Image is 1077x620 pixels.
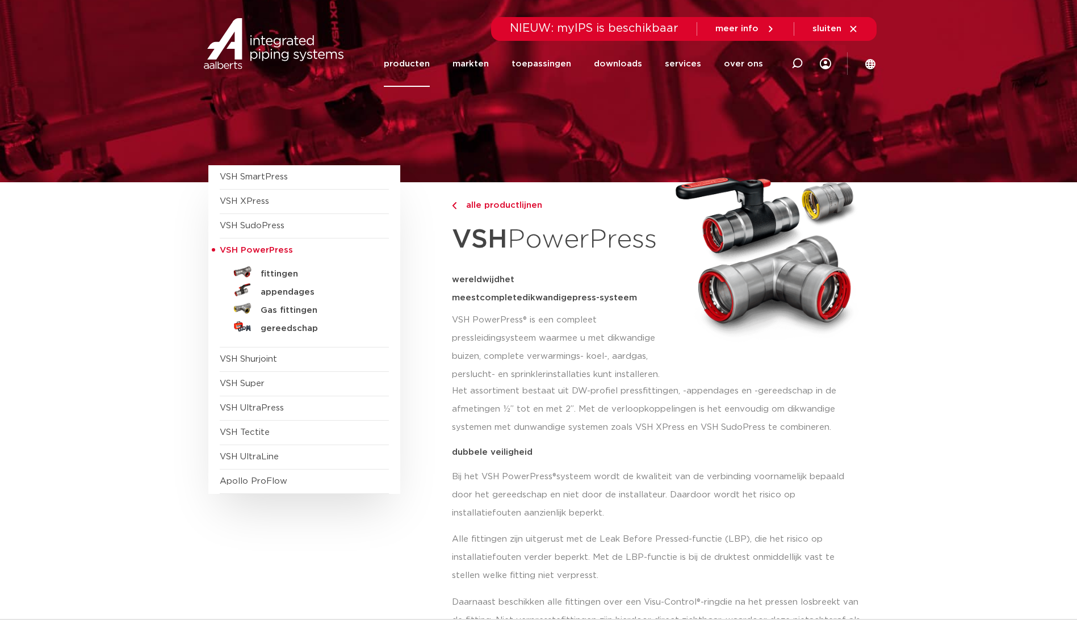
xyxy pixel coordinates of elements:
p: VSH PowerPress® is een compleet pressleidingsysteem waarmee u met dikwandige buizen, complete ver... [452,311,665,384]
p: Alle fittingen zijn uitgerust met de Leak Before Pressed-functie (LBP), die het risico op install... [452,530,862,585]
span: meer info [715,24,758,33]
span: VSH PowerPress [220,246,293,254]
h5: fittingen [261,269,373,279]
a: over ons [724,41,763,87]
a: downloads [594,41,642,87]
a: VSH UltraPress [220,404,284,412]
span: systeem wordt de kwaliteit van de verbinding voornamelijk bepaald door het gereedschap en niet do... [452,472,844,517]
strong: VSH [452,227,508,253]
span: Bij het VSH PowerPress [452,472,552,481]
img: chevron-right.svg [452,202,456,210]
a: sluiten [812,24,858,34]
a: VSH SmartPress [220,173,288,181]
a: markten [452,41,489,87]
span: ® [552,472,556,481]
a: toepassingen [512,41,571,87]
a: alle productlijnen [452,199,665,212]
nav: Menu [384,41,763,87]
a: VSH Super [220,379,265,388]
a: VSH UltraLine [220,453,279,461]
h5: appendages [261,287,373,298]
a: appendages [220,281,389,299]
div: my IPS [820,41,831,87]
a: VSH XPress [220,197,269,206]
h5: gereedschap [261,324,373,334]
span: het meest [452,275,514,302]
span: sluiten [812,24,841,33]
a: VSH SudoPress [220,221,284,230]
a: VSH Shurjoint [220,355,277,363]
h5: Gas fittingen [261,305,373,316]
span: alle productlijnen [459,201,542,210]
a: Gas fittingen [220,299,389,317]
span: Daarnaast beschikken alle fittingen over een Visu-Control®-ring [452,598,720,606]
a: gereedschap [220,317,389,336]
span: wereldwijd [452,275,500,284]
a: Apollo ProFlow [220,477,287,485]
a: producten [384,41,430,87]
a: services [665,41,701,87]
p: dubbele veiligheid [452,448,862,456]
a: fittingen [220,263,389,281]
a: meer info [715,24,776,34]
p: Het assortiment bestaat uit DW-profiel pressfittingen, -appendages en -gereedschap in de afmeting... [452,382,862,437]
h1: PowerPress [452,218,665,262]
span: dikwandige [522,294,572,302]
a: VSH Tectite [220,428,270,437]
span: NIEUW: myIPS is beschikbaar [510,23,678,34]
span: complete [480,294,522,302]
span: press-systeem [572,294,637,302]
